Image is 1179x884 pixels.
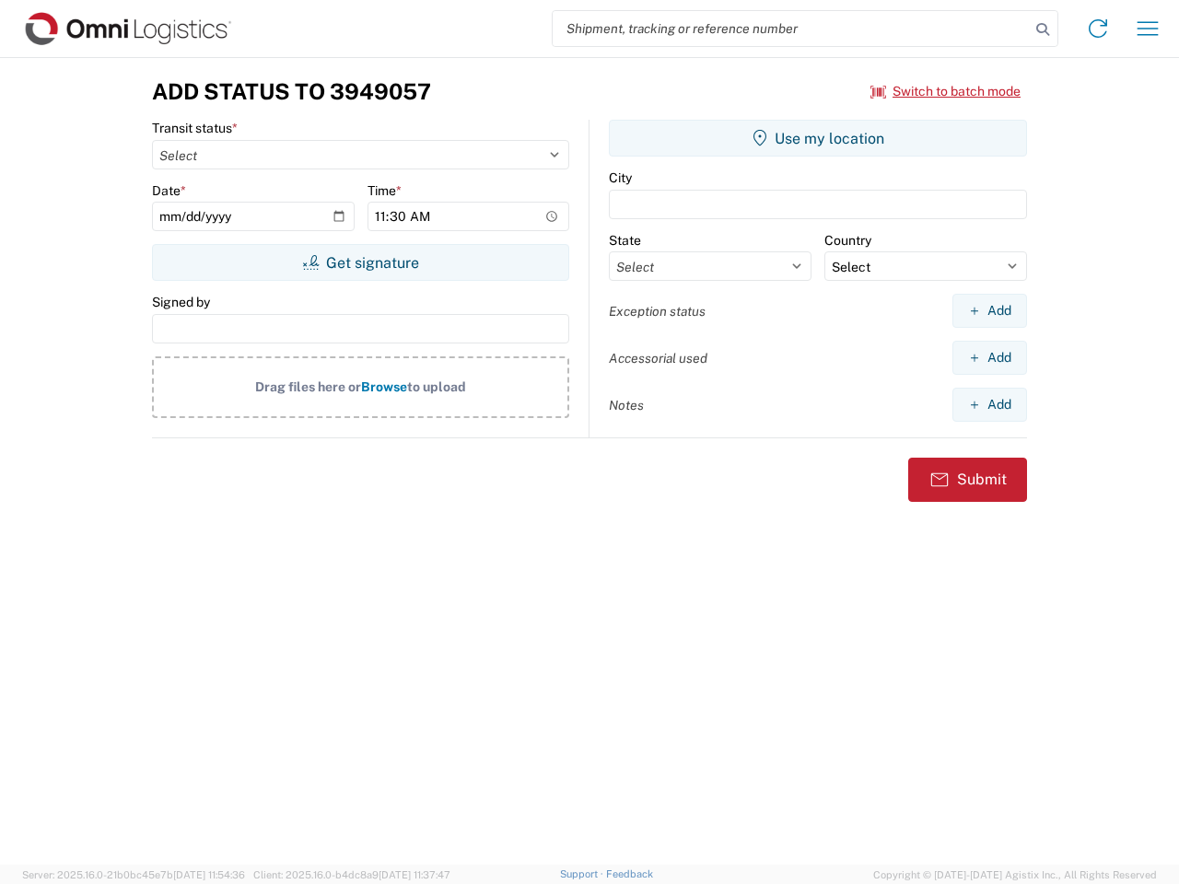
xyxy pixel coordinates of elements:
[255,379,361,394] span: Drag files here or
[173,869,245,880] span: [DATE] 11:54:36
[609,120,1027,157] button: Use my location
[873,867,1157,883] span: Copyright © [DATE]-[DATE] Agistix Inc., All Rights Reserved
[560,868,606,879] a: Support
[952,341,1027,375] button: Add
[870,76,1021,107] button: Switch to batch mode
[22,869,245,880] span: Server: 2025.16.0-21b0bc45e7b
[361,379,407,394] span: Browse
[609,397,644,413] label: Notes
[152,294,210,310] label: Signed by
[952,294,1027,328] button: Add
[609,350,707,366] label: Accessorial used
[609,303,706,320] label: Exception status
[152,244,569,281] button: Get signature
[824,232,871,249] label: Country
[553,11,1030,46] input: Shipment, tracking or reference number
[908,458,1027,502] button: Submit
[152,182,186,199] label: Date
[368,182,402,199] label: Time
[152,120,238,136] label: Transit status
[379,869,450,880] span: [DATE] 11:37:47
[407,379,466,394] span: to upload
[609,169,632,186] label: City
[952,388,1027,422] button: Add
[152,78,431,105] h3: Add Status to 3949057
[609,232,641,249] label: State
[253,869,450,880] span: Client: 2025.16.0-b4dc8a9
[606,868,653,879] a: Feedback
